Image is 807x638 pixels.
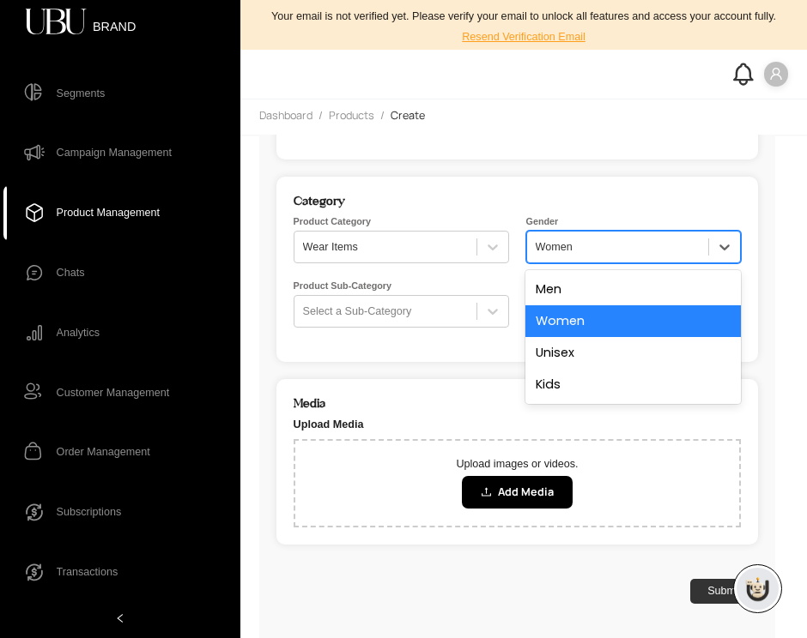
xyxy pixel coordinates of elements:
span: Customer Management [57,377,170,408]
span: upload [481,486,492,497]
label: Product Sub-Category [294,280,509,291]
div: Men [525,274,741,305]
label: Upload Media [294,418,742,430]
span: Product Management [57,197,160,228]
span: Submit [707,583,741,600]
div: Your email is not verified yet. Please verify your email to unlock all features and access your a... [251,9,797,51]
div: Women [525,305,741,337]
span: Create [391,108,425,123]
span: Transactions [57,557,118,587]
span: Analytics [57,317,100,348]
div: Kids [525,369,741,400]
span: user [769,67,783,81]
span: BRAND [93,21,136,24]
img: chatboticon-C4A3G2IU.png [742,573,773,604]
span: Segments [57,78,106,109]
button: Add Media [462,476,573,509]
label: Product Category [294,216,509,226]
p: Upload images or videos. [312,458,723,470]
a: Products [325,108,377,125]
h2: Media [294,396,742,410]
span: Campaign Management [57,137,172,168]
span: Resend Verification Email [462,29,586,46]
div: Unisex [525,337,741,369]
li: / [319,108,323,125]
button: Resend Verification Email [450,26,598,51]
span: left [115,613,126,624]
span: Dashboard [259,108,312,123]
span: Subscriptions [57,497,122,527]
label: Gender [526,216,742,226]
span: Order Management [57,436,150,467]
h2: Category [294,194,742,208]
li: / [380,108,385,125]
span: Add Media [498,484,554,501]
button: Submit [690,579,758,604]
span: Chats [57,257,85,288]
